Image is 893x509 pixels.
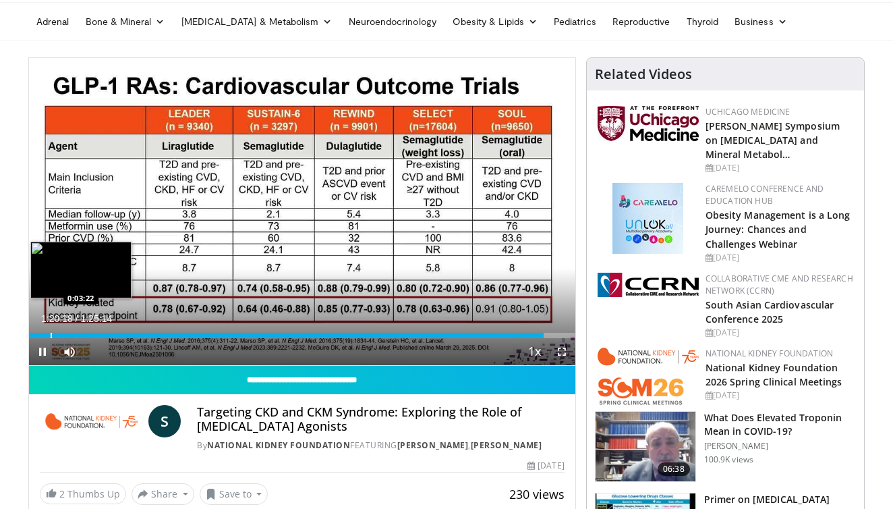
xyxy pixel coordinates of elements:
[509,486,565,502] span: 230 views
[604,8,679,35] a: Reproductive
[705,209,851,250] a: Obesity Management is a Long Journey: Chances and Challenges Webinar
[341,8,444,35] a: Neuroendocrinology
[658,462,690,476] span: 06:38
[444,8,546,35] a: Obesity & Lipids
[598,348,699,405] img: 79503c0a-d5ce-4e31-88bd-91ebf3c563fb.png.150x105_q85_autocrop_double_scale_upscale_version-0.2.png
[598,106,699,141] img: 5f87bdfb-7fdf-48f0-85f3-b6bcda6427bf.jpg.150x105_q85_autocrop_double_scale_upscale_version-0.2.jpg
[679,8,727,35] a: Thyroid
[40,405,143,437] img: National Kidney Foundation
[705,390,853,402] div: [DATE]
[29,58,575,366] video-js: Video Player
[705,298,834,325] a: South Asian Cardiovascular Conference 2025
[705,119,840,161] a: [PERSON_NAME] Symposium on [MEDICAL_DATA] and Mineral Metabol…
[471,439,542,451] a: [PERSON_NAME]
[29,333,575,338] div: Progress Bar
[78,8,173,35] a: Bone & Mineral
[705,162,853,174] div: [DATE]
[76,313,78,324] span: /
[704,454,753,465] p: 100.9K views
[726,8,795,35] a: Business
[148,405,181,437] a: S
[30,242,132,298] img: image.jpeg
[705,348,833,359] a: National Kidney Foundation
[705,183,824,207] a: CaReMeLO Conference and Education Hub
[56,338,83,365] button: Mute
[704,411,856,438] h3: What Does Elevated Troponin Mean in COVID-19?
[595,411,856,483] a: 06:38 What Does Elevated Troponin Mean in COVID-19? [PERSON_NAME] 100.9K views
[207,439,350,451] a: National Kidney Foundation
[548,338,575,365] button: Fullscreen
[612,183,683,254] img: 45df64a9-a6de-482c-8a90-ada250f7980c.png.150x105_q85_autocrop_double_scale_upscale_version-0.2.jpg
[704,493,856,506] h3: Primer on [MEDICAL_DATA]
[704,441,856,452] p: [PERSON_NAME]
[598,273,699,297] img: a04ee3ba-8487-4636-b0fb-5e8d268f3737.png.150x105_q85_autocrop_double_scale_upscale_version-0.2.png
[596,412,695,482] img: 98daf78a-1d22-4ebe-927e-10afe95ffd94.150x105_q85_crop-smart_upscale.jpg
[197,439,564,452] div: By FEATURING ,
[59,487,65,500] span: 2
[527,460,564,472] div: [DATE]
[705,106,790,117] a: UChicago Medicine
[200,483,268,505] button: Save to
[595,66,692,82] h4: Related Videos
[132,483,194,505] button: Share
[705,361,842,388] a: National Kidney Foundation 2026 Spring Clinical Meetings
[29,338,56,365] button: Pause
[521,338,548,365] button: Playback Rate
[197,405,564,434] h4: Targeting CKD and CKM Syndrome: Exploring the Role of [MEDICAL_DATA] Agonists
[173,8,341,35] a: [MEDICAL_DATA] & Metabolism
[705,252,853,264] div: [DATE]
[397,439,469,451] a: [PERSON_NAME]
[705,273,853,296] a: Collaborative CME and Research Network (CCRN)
[41,313,73,324] span: 1:20:18
[705,327,853,339] div: [DATE]
[546,8,604,35] a: Pediatrics
[28,8,78,35] a: Adrenal
[40,483,126,504] a: 2 Thumbs Up
[81,313,113,324] span: 1:25:14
